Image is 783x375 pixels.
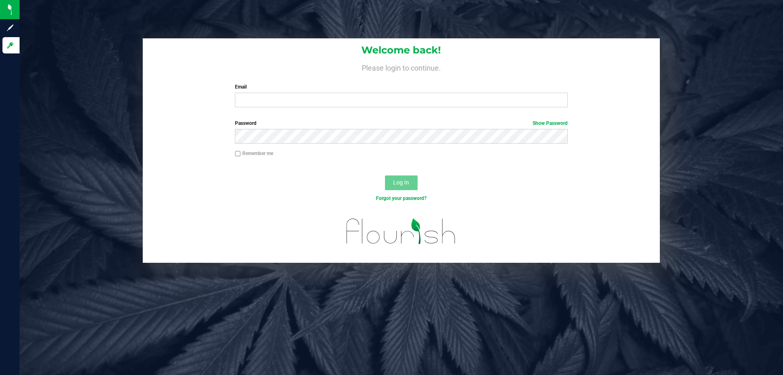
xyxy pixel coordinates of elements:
[235,150,273,157] label: Remember me
[376,195,427,201] a: Forgot your password?
[336,211,466,252] img: flourish_logo.svg
[143,45,660,55] h1: Welcome back!
[6,24,14,32] inline-svg: Sign up
[235,120,257,126] span: Password
[235,83,567,91] label: Email
[533,120,568,126] a: Show Password
[385,175,418,190] button: Log In
[6,41,14,49] inline-svg: Log in
[393,179,409,186] span: Log In
[143,62,660,72] h4: Please login to continue.
[235,151,241,157] input: Remember me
